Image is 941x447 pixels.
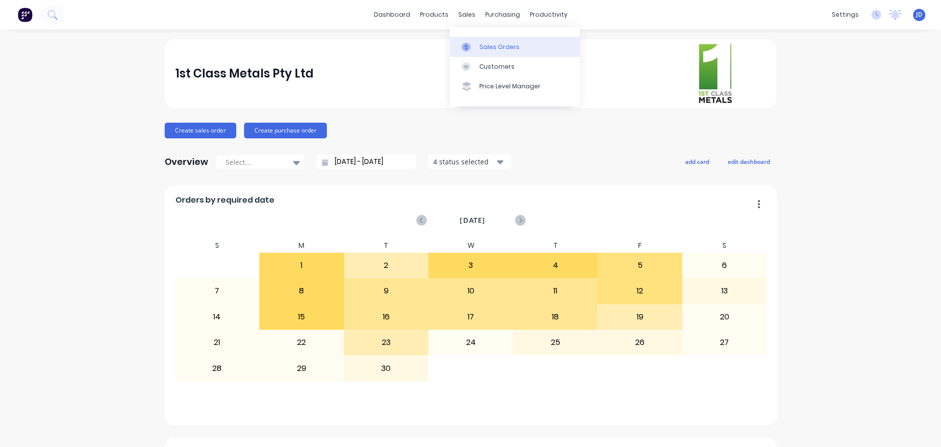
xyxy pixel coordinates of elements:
[175,356,259,380] div: 28
[165,152,208,172] div: Overview
[683,279,767,303] div: 13
[514,330,597,355] div: 25
[597,238,682,253] div: F
[428,155,511,169] button: 4 status selected
[916,10,922,19] span: JD
[453,7,480,22] div: sales
[479,62,515,71] div: Customers
[345,330,428,355] div: 23
[479,82,541,91] div: Price Level Manager
[683,330,767,355] div: 27
[165,123,236,138] button: Create sales order
[679,155,716,168] button: add card
[259,238,344,253] div: M
[460,215,485,226] span: [DATE]
[345,356,428,380] div: 30
[598,253,682,278] div: 5
[514,305,597,329] div: 18
[683,253,767,278] div: 6
[450,37,580,56] a: Sales Orders
[428,238,513,253] div: W
[429,253,513,278] div: 3
[450,77,580,96] a: Price Level Manager
[244,123,327,138] button: Create purchase order
[697,42,733,105] img: 1st Class Metals Pty Ltd
[480,7,525,22] div: purchasing
[175,194,274,206] span: Orders by required date
[721,155,776,168] button: edit dashboard
[598,305,682,329] div: 19
[514,279,597,303] div: 11
[175,279,259,303] div: 7
[525,7,572,22] div: productivity
[429,279,513,303] div: 10
[344,238,429,253] div: T
[514,253,597,278] div: 4
[345,279,428,303] div: 9
[369,7,415,22] a: dashboard
[415,7,453,22] div: products
[479,43,520,52] div: Sales Orders
[175,330,259,355] div: 21
[429,305,513,329] div: 17
[433,157,495,167] div: 4 status selected
[260,279,344,303] div: 8
[175,64,314,83] div: 1st Class Metals Pty Ltd
[260,356,344,380] div: 29
[175,238,260,253] div: S
[345,305,428,329] div: 16
[450,57,580,77] a: Customers
[683,305,767,329] div: 20
[175,305,259,329] div: 14
[598,330,682,355] div: 26
[429,330,513,355] div: 24
[18,7,32,22] img: Factory
[513,238,598,253] div: T
[827,7,864,22] div: settings
[260,305,344,329] div: 15
[345,253,428,278] div: 2
[682,238,767,253] div: S
[260,330,344,355] div: 22
[260,253,344,278] div: 1
[598,279,682,303] div: 12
